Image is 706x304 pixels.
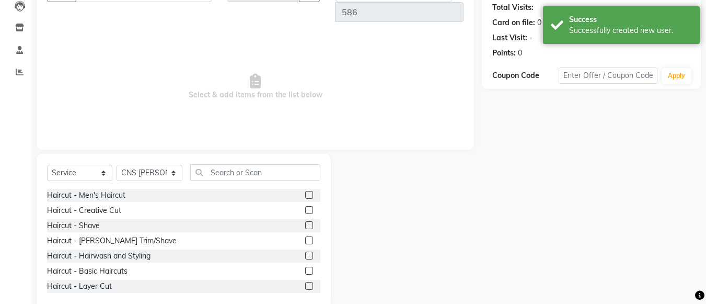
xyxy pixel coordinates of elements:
div: Points: [492,48,516,59]
div: Card on file: [492,17,535,28]
button: Apply [662,68,691,84]
div: Haircut - Basic Haircuts [47,266,128,277]
div: Haircut - Men's Haircut [47,190,125,201]
div: 0 [518,48,522,59]
input: Search or Scan [190,164,320,181]
span: Select & add items from the list below [47,35,464,139]
div: Successfully created new user. [569,25,692,36]
div: Coupon Code [492,70,558,81]
input: Enter Offer / Coupon Code [559,67,657,84]
div: Haircut - [PERSON_NAME] Trim/Shave [47,235,177,246]
div: Haircut - Hairwash and Styling [47,251,151,262]
div: Total Visits: [492,2,534,13]
div: Haircut - Shave [47,220,100,231]
div: Haircut - Layer Cut [47,281,112,292]
div: Last Visit: [492,32,527,43]
div: Haircut - Creative Cut [47,205,121,216]
div: 0 [537,17,541,28]
div: - [529,32,533,43]
div: Success [569,14,692,25]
